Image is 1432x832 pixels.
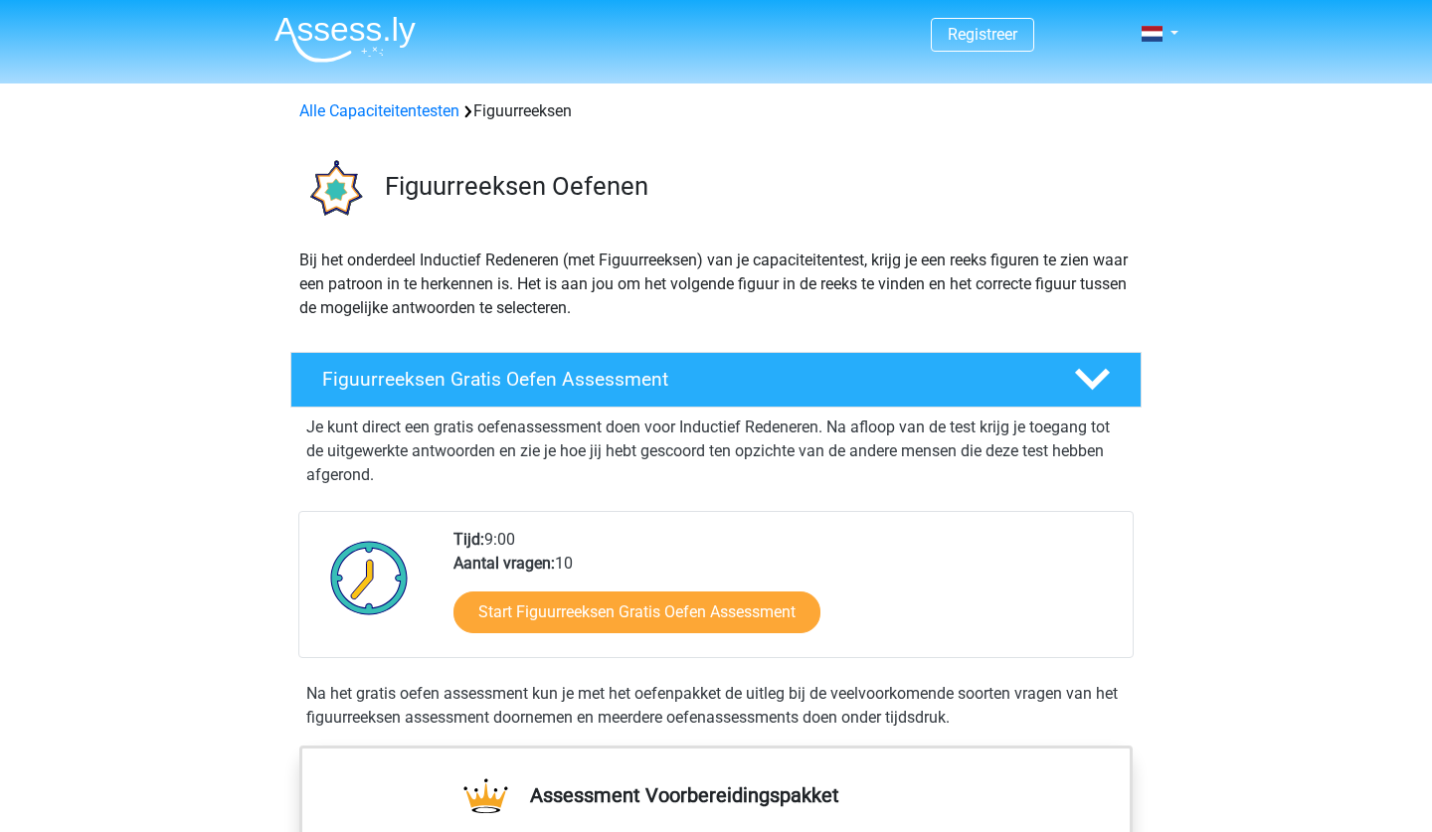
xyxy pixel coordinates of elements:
img: Klok [319,528,420,627]
a: Registreer [948,25,1017,44]
a: Alle Capaciteitentesten [299,101,459,120]
div: Figuurreeksen [291,99,1141,123]
a: Start Figuurreeksen Gratis Oefen Assessment [453,591,820,633]
img: Assessly [274,16,416,63]
img: figuurreeksen [291,147,376,232]
h4: Figuurreeksen Gratis Oefen Assessment [322,368,1042,391]
p: Je kunt direct een gratis oefenassessment doen voor Inductief Redeneren. Na afloop van de test kr... [306,416,1126,487]
h3: Figuurreeksen Oefenen [385,171,1126,202]
b: Aantal vragen: [453,554,555,573]
p: Bij het onderdeel Inductief Redeneren (met Figuurreeksen) van je capaciteitentest, krijg je een r... [299,249,1133,320]
div: Na het gratis oefen assessment kun je met het oefenpakket de uitleg bij de veelvoorkomende soorte... [298,682,1134,730]
div: 9:00 10 [439,528,1132,657]
a: Figuurreeksen Gratis Oefen Assessment [282,352,1150,408]
b: Tijd: [453,530,484,549]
